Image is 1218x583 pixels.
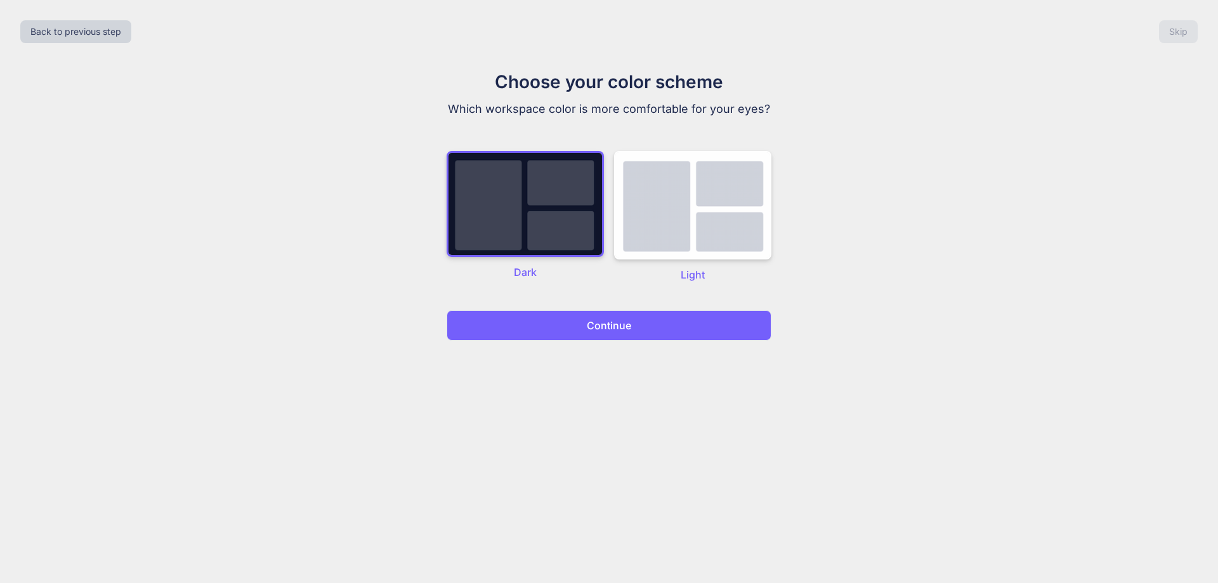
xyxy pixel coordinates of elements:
p: Dark [447,265,604,280]
button: Skip [1159,20,1198,43]
img: dark [447,151,604,257]
img: dark [614,151,771,259]
h1: Choose your color scheme [396,69,822,95]
button: Back to previous step [20,20,131,43]
p: Continue [587,318,631,333]
p: Light [614,267,771,282]
button: Continue [447,310,771,341]
p: Which workspace color is more comfortable for your eyes? [396,100,822,118]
